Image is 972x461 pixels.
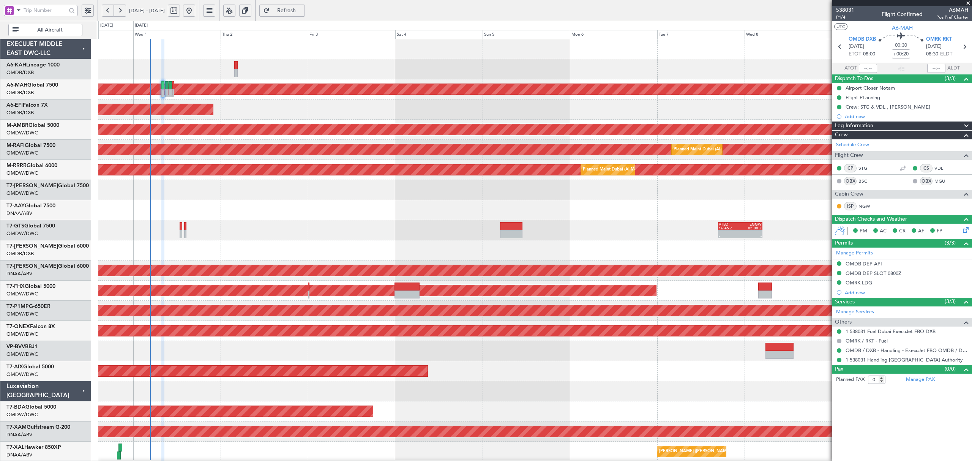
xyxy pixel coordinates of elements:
[836,249,873,257] a: Manage Permits
[6,170,38,177] a: OMDW/DWC
[945,239,956,247] span: (3/3)
[6,69,34,76] a: OMDB/DXB
[844,177,857,185] div: OBX
[483,30,570,39] div: Sun 5
[719,226,740,230] div: 16:45 Z
[6,103,23,108] span: A6-EFI
[832,30,919,39] div: Thu 9
[259,5,305,17] button: Refresh
[846,279,872,286] div: OMRK LDG
[6,250,34,257] a: OMDB/DXB
[6,243,58,249] span: T7-[PERSON_NAME]
[6,223,24,229] span: T7-GTS
[6,344,38,349] a: VP-BVVBBJ1
[674,144,748,155] div: Planned Maint Dubai (Al Maktoum Intl)
[6,183,89,188] a: T7-[PERSON_NAME]Global 7500
[920,164,933,172] div: CS
[6,411,38,418] a: OMDW/DWC
[6,89,34,96] a: OMDB/DXB
[6,351,38,358] a: OMDW/DWC
[860,227,867,235] span: PM
[745,30,832,39] div: Wed 8
[6,129,38,136] a: OMDW/DWC
[6,425,27,430] span: T7-XAM
[845,113,968,120] div: Add new
[880,227,887,235] span: AC
[937,227,942,235] span: FP
[221,30,308,39] div: Thu 2
[892,24,913,32] span: A6-MAH
[846,104,930,110] div: Crew: STG & VDL , [PERSON_NAME]
[129,7,165,14] span: [DATE] - [DATE]
[920,177,933,185] div: OBX
[6,264,89,269] a: T7-[PERSON_NAME]Global 6000
[6,62,26,68] span: A6-KAH
[836,141,869,149] a: Schedule Crew
[6,364,23,369] span: T7-AIX
[835,365,843,374] span: Pax
[895,42,907,49] span: 00:30
[859,64,877,73] input: --:--
[836,14,854,21] span: P1/4
[6,364,54,369] a: T7-AIXGlobal 5000
[6,445,61,450] a: T7-XALHawker 850XP
[926,43,942,51] span: [DATE]
[6,203,55,208] a: T7-AAYGlobal 7500
[936,6,968,14] span: A6MAH
[657,30,745,39] div: Tue 7
[845,289,968,296] div: Add new
[6,243,89,249] a: T7-[PERSON_NAME]Global 6000
[835,318,852,327] span: Others
[6,103,48,108] a: A6-EFIFalcon 7X
[6,284,25,289] span: T7-FHX
[6,284,55,289] a: T7-FHXGlobal 5000
[947,65,960,72] span: ALDT
[6,143,55,148] a: M-RAFIGlobal 7500
[835,151,863,160] span: Flight Crew
[906,376,935,384] a: Manage PAX
[940,51,952,58] span: ELDT
[6,210,32,217] a: DNAA/ABV
[836,6,854,14] span: 538031
[858,178,876,185] a: BSC
[846,357,963,363] a: 1 538031 Handling [GEOGRAPHIC_DATA] Authority
[849,43,864,51] span: [DATE]
[24,5,66,16] input: Trip Number
[6,331,38,338] a: OMDW/DWC
[135,22,148,29] div: [DATE]
[834,23,847,30] button: UTC
[6,404,56,410] a: T7-BDAGlobal 5000
[844,65,857,72] span: ATOT
[926,51,938,58] span: 08:30
[846,338,888,344] a: OMRK / RKT - Fuel
[836,308,874,316] a: Manage Services
[308,30,395,39] div: Fri 3
[836,376,865,384] label: Planned PAX
[863,51,875,58] span: 08:00
[835,298,855,306] span: Services
[740,223,762,226] div: EGGW
[6,150,38,156] a: OMDW/DWC
[6,445,24,450] span: T7-XAL
[945,365,956,373] span: (0/0)
[6,371,38,378] a: OMDW/DWC
[6,425,70,430] a: T7-XAMGulfstream G-200
[6,163,27,168] span: M-RRRR
[936,14,968,21] span: Pos Pref Charter
[740,226,762,230] div: 05:00 Z
[6,183,58,188] span: T7-[PERSON_NAME]
[844,202,857,210] div: ISP
[918,227,924,235] span: AF
[926,36,952,43] span: OMRK RKT
[846,94,880,101] div: Flight PLanning
[6,311,38,317] a: OMDW/DWC
[570,30,657,39] div: Mon 6
[6,290,38,297] a: OMDW/DWC
[6,82,58,88] a: A6-MAHGlobal 7500
[395,30,483,39] div: Sat 4
[6,62,60,68] a: A6-KAHLineage 1000
[8,24,82,36] button: All Aircraft
[133,30,221,39] div: Wed 1
[846,270,901,276] div: OMDB DEP SLOT 0800Z
[934,165,951,172] a: VDL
